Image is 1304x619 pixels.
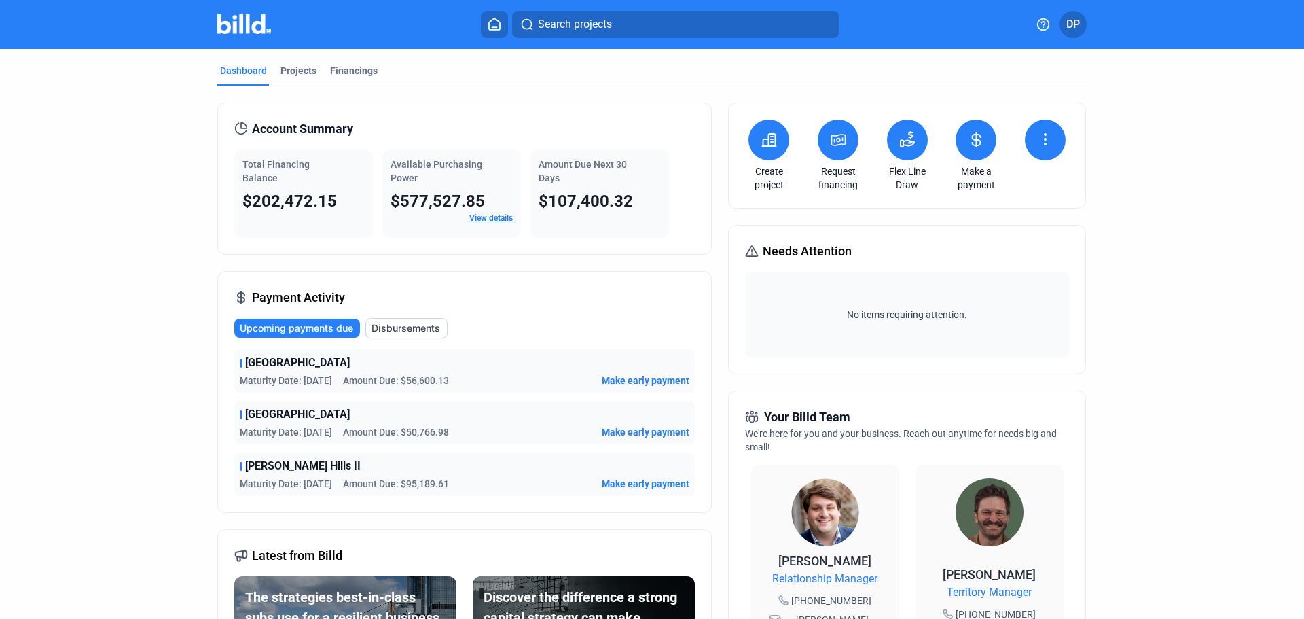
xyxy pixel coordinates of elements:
span: Needs Attention [763,242,852,261]
a: View details [469,213,513,223]
span: DP [1066,16,1080,33]
span: $577,527.85 [391,192,485,211]
span: Maturity Date: [DATE] [240,477,332,491]
span: Disbursements [372,321,440,335]
span: Payment Activity [252,288,345,307]
a: Request financing [814,164,862,192]
span: [GEOGRAPHIC_DATA] [245,406,350,423]
span: Maturity Date: [DATE] [240,425,332,439]
span: Amount Due: $56,600.13 [343,374,449,387]
span: Amount Due Next 30 Days [539,159,627,183]
span: [PHONE_NUMBER] [791,594,871,607]
span: [PERSON_NAME] Hills II [245,458,361,474]
span: We're here for you and your business. Reach out anytime for needs big and small! [745,428,1057,453]
button: Make early payment [602,374,689,387]
span: No items requiring attention. [750,308,1063,321]
div: Dashboard [220,64,267,77]
button: Make early payment [602,425,689,439]
div: Projects [280,64,316,77]
span: [PERSON_NAME] [778,554,871,568]
span: Amount Due: $95,189.61 [343,477,449,491]
span: Total Financing Balance [242,159,310,183]
span: $202,472.15 [242,192,337,211]
span: Available Purchasing Power [391,159,482,183]
img: Territory Manager [956,478,1024,546]
button: Search projects [512,11,839,38]
span: Territory Manager [947,584,1032,601]
span: Your Billd Team [764,408,850,427]
div: Financings [330,64,378,77]
img: Billd Company Logo [217,14,271,34]
button: Upcoming payments due [234,319,360,338]
img: Relationship Manager [791,478,859,546]
span: [PERSON_NAME] [943,567,1036,582]
a: Flex Line Draw [884,164,931,192]
span: Upcoming payments due [240,321,353,335]
button: Make early payment [602,477,689,491]
a: Make a payment [952,164,1000,192]
span: Relationship Manager [772,571,877,587]
span: Amount Due: $50,766.98 [343,425,449,439]
span: Account Summary [252,120,353,139]
span: Search projects [538,16,612,33]
span: Latest from Billd [252,546,342,565]
a: Create project [745,164,793,192]
span: Maturity Date: [DATE] [240,374,332,387]
button: DP [1059,11,1087,38]
span: $107,400.32 [539,192,633,211]
span: [GEOGRAPHIC_DATA] [245,355,350,371]
button: Disbursements [365,318,448,338]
